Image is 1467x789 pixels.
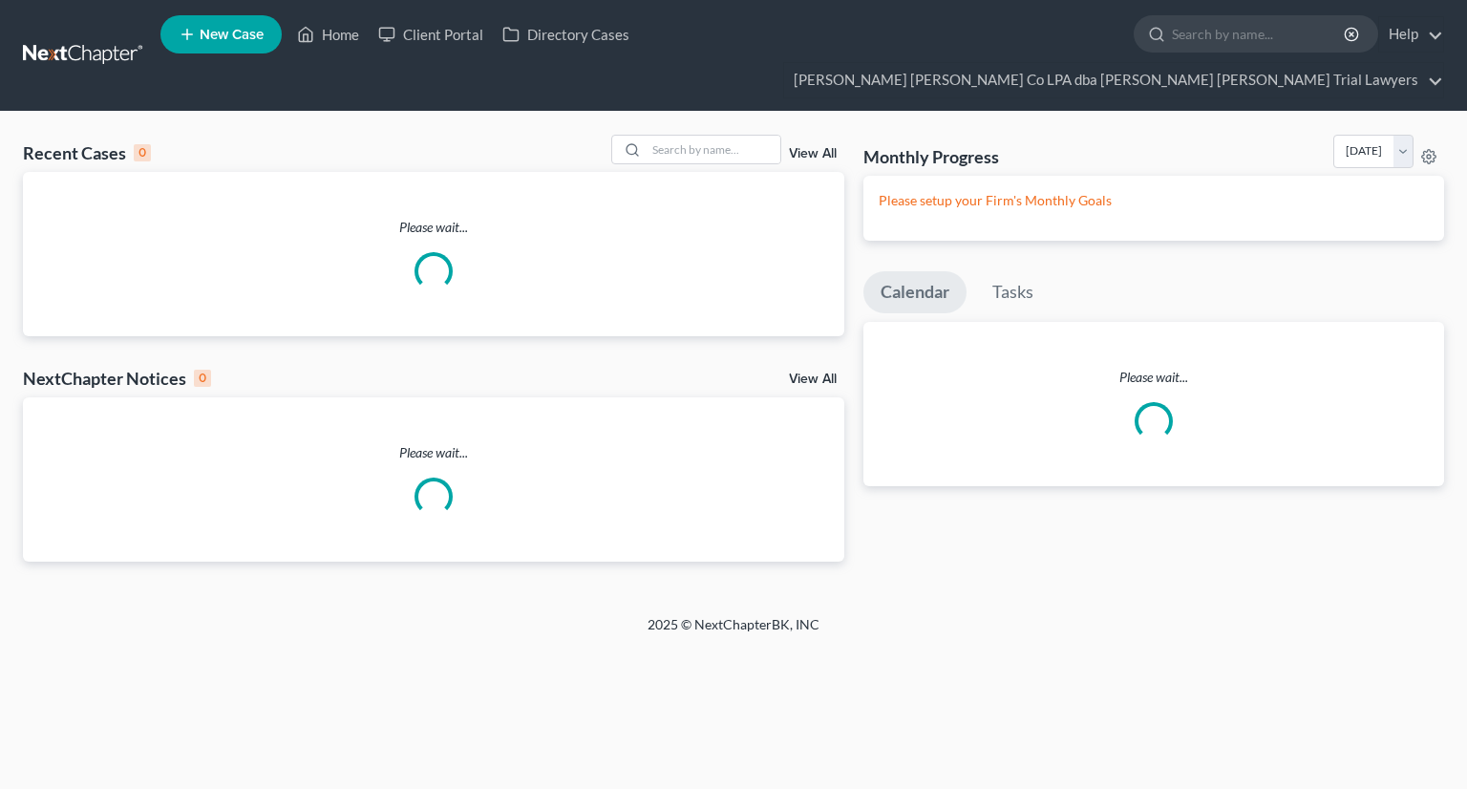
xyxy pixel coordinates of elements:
[134,144,151,161] div: 0
[23,367,211,390] div: NextChapter Notices
[863,145,999,168] h3: Monthly Progress
[23,443,844,462] p: Please wait...
[647,136,780,163] input: Search by name...
[194,370,211,387] div: 0
[189,615,1278,650] div: 2025 © NextChapterBK, INC
[975,271,1051,313] a: Tasks
[369,17,493,52] a: Client Portal
[200,28,264,42] span: New Case
[879,191,1429,210] p: Please setup your Firm's Monthly Goals
[23,141,151,164] div: Recent Cases
[789,373,837,386] a: View All
[789,147,837,160] a: View All
[784,63,1443,97] a: [PERSON_NAME] [PERSON_NAME] Co LPA dba [PERSON_NAME] [PERSON_NAME] Trial Lawyers
[1379,17,1443,52] a: Help
[1172,16,1347,52] input: Search by name...
[23,218,844,237] p: Please wait...
[287,17,369,52] a: Home
[863,271,967,313] a: Calendar
[863,368,1444,387] p: Please wait...
[493,17,639,52] a: Directory Cases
